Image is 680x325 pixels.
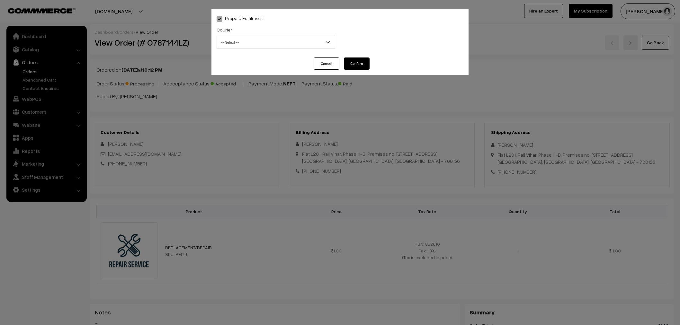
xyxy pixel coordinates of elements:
span: -- Select -- [217,36,335,48]
button: Cancel [314,57,339,70]
button: Confirm [344,57,370,70]
label: Prepaid Fulfilment [217,15,263,22]
span: -- Select -- [217,37,335,48]
label: Courier [217,26,232,33]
